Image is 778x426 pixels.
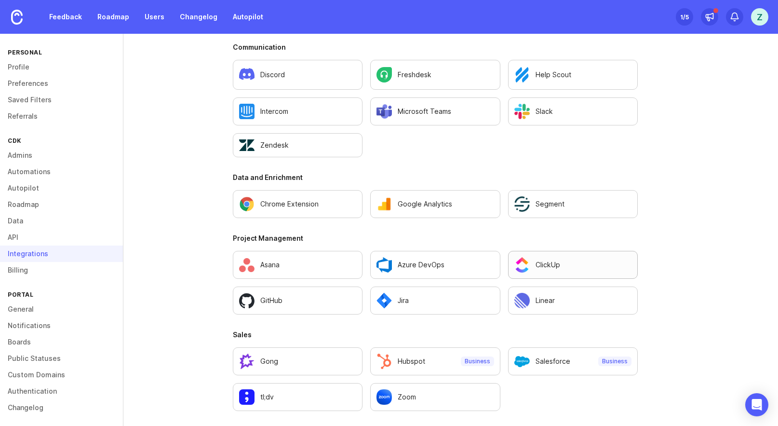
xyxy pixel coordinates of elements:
[43,8,88,26] a: Feedback
[751,8,768,26] button: Z
[536,107,553,116] p: Slack
[398,260,444,270] p: Azure DevOps
[233,383,362,411] a: Configure tl;dv settings.
[233,133,362,157] a: Configure Zendesk settings.
[676,8,693,26] button: 1/5
[398,392,416,402] p: Zoom
[260,107,288,116] p: Intercom
[536,357,570,366] p: Salesforce
[370,60,500,90] a: Configure Freshdesk settings.
[508,60,638,90] a: Configure Help Scout settings.
[370,190,500,218] a: Configure Google Analytics settings.
[508,97,638,125] a: Configure Slack settings.
[370,347,500,375] a: Configure Hubspot settings.
[260,357,278,366] p: Gong
[233,330,638,340] h3: Sales
[508,287,638,315] a: Configure Linear settings.
[260,260,280,270] p: Asana
[508,251,638,279] a: Configure ClickUp settings.
[602,357,628,365] p: Business
[745,393,768,416] div: Open Intercom Messenger
[233,60,362,90] a: Configure Discord settings.
[370,287,500,315] a: Configure Jira settings.
[370,97,500,125] a: Configure Microsoft Teams settings.
[508,190,638,218] a: Configure Segment settings.
[508,347,638,375] a: Configure Salesforce settings.
[536,296,555,305] p: Linear
[233,287,362,315] a: Configure GitHub settings.
[92,8,135,26] a: Roadmap
[260,199,319,209] p: Chrome Extension
[398,296,409,305] p: Jira
[233,190,362,218] a: Configure Chrome Extension in a new tab.
[536,199,564,209] p: Segment
[398,199,452,209] p: Google Analytics
[536,260,560,270] p: ClickUp
[260,70,285,80] p: Discord
[174,8,223,26] a: Changelog
[233,173,638,182] h3: Data and Enrichment
[370,383,500,411] a: Configure Zoom settings.
[233,234,638,243] h3: Project Management
[398,107,451,116] p: Microsoft Teams
[260,296,282,305] p: GitHub
[233,347,362,375] a: Configure Gong settings.
[260,392,274,402] p: tl;dv
[11,10,23,25] img: Canny Home
[139,8,170,26] a: Users
[227,8,269,26] a: Autopilot
[536,70,571,80] p: Help Scout
[370,251,500,279] a: Configure Azure DevOps settings.
[260,140,289,150] p: Zendesk
[233,42,638,52] h3: Communication
[233,251,362,279] a: Configure Asana settings.
[398,70,431,80] p: Freshdesk
[398,357,425,366] p: Hubspot
[233,97,362,125] a: Configure Intercom settings.
[465,357,490,365] p: Business
[680,10,689,24] div: 1 /5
